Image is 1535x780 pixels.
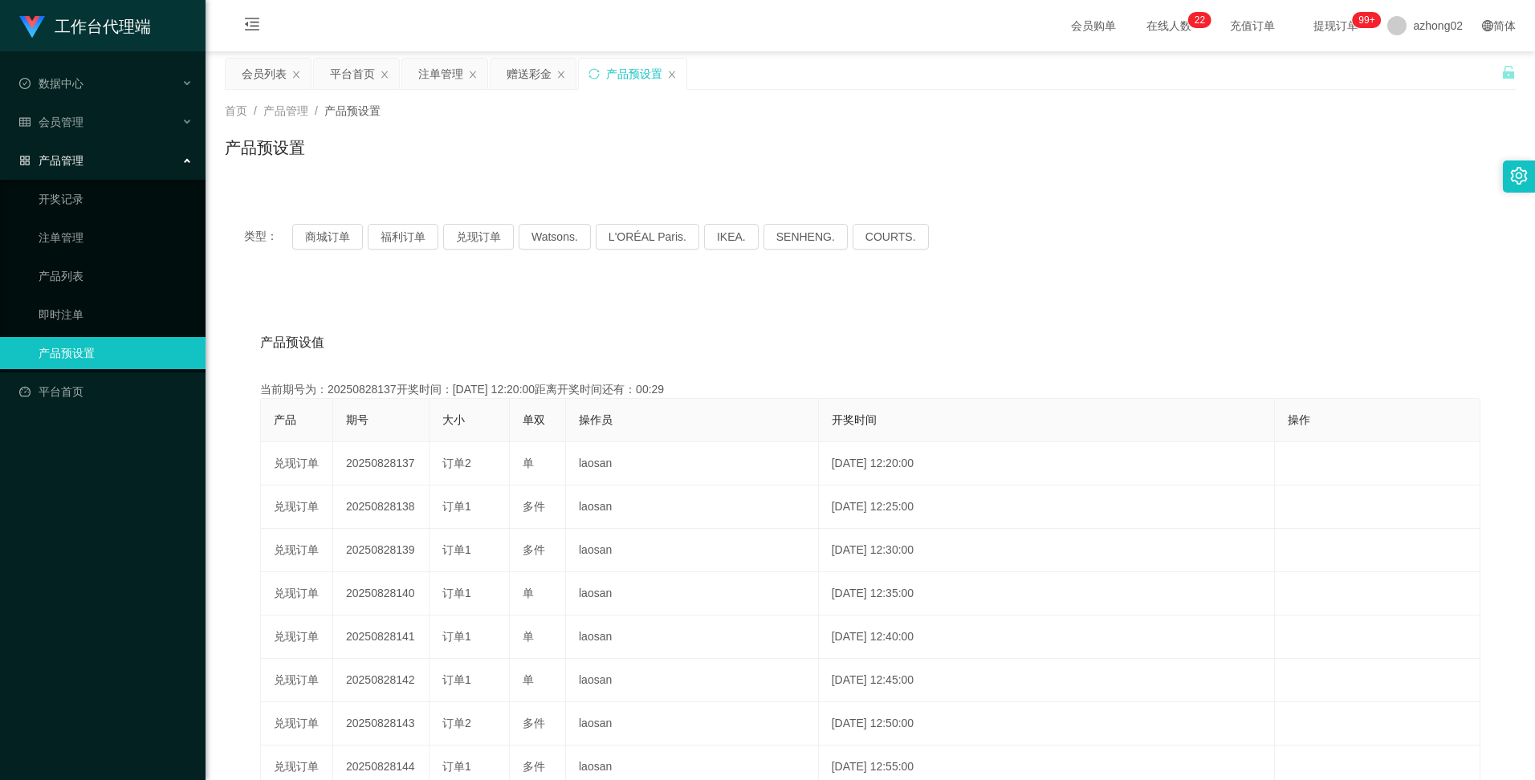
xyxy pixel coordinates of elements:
span: 类型： [244,224,292,250]
td: 20250828143 [333,702,430,745]
span: 开奖时间 [832,413,877,426]
i: 图标: menu-fold [225,1,279,52]
span: 多件 [523,760,545,773]
i: 图标: unlock [1501,65,1516,79]
span: / [315,104,318,117]
span: 多件 [523,543,545,556]
div: 会员列表 [242,59,287,89]
button: 福利订单 [368,224,438,250]
span: 订单1 [442,543,471,556]
a: 工作台代理端 [19,19,151,32]
td: [DATE] 12:35:00 [819,572,1275,615]
td: laosan [566,572,819,615]
td: [DATE] 12:25:00 [819,485,1275,529]
a: 产品预设置 [39,337,193,369]
td: [DATE] 12:45:00 [819,659,1275,702]
td: 20250828140 [333,572,430,615]
td: 兑现订单 [261,659,333,702]
i: 图标: check-circle-o [19,78,31,89]
span: 订单2 [442,457,471,469]
td: 20250828138 [333,485,430,529]
i: 图标: close [667,70,677,79]
td: [DATE] 12:30:00 [819,529,1275,572]
span: 在线人数 [1138,20,1199,31]
span: 产品管理 [263,104,308,117]
button: L'ORÉAL Paris. [596,224,699,250]
span: 多件 [523,500,545,513]
sup: 22 [1188,12,1211,28]
i: 图标: sync [588,68,600,79]
span: 数据中心 [19,77,83,90]
td: 20250828141 [333,615,430,659]
i: 图标: close [556,70,566,79]
img: logo.9652507e.png [19,16,45,39]
i: 图标: appstore-o [19,155,31,166]
td: 兑现订单 [261,485,333,529]
div: 注单管理 [418,59,463,89]
td: 20250828137 [333,442,430,485]
td: laosan [566,485,819,529]
span: 充值订单 [1222,20,1283,31]
h1: 工作台代理端 [55,1,151,52]
div: 赠送彩金 [507,59,552,89]
span: 提现订单 [1305,20,1366,31]
p: 2 [1195,12,1200,28]
span: 单 [523,630,534,643]
td: 兑现订单 [261,615,333,659]
span: 产品 [274,413,296,426]
i: 图标: close [291,70,301,79]
p: 2 [1199,12,1205,28]
button: COURTS. [853,224,929,250]
a: 开奖记录 [39,183,193,215]
td: laosan [566,702,819,745]
span: 订单1 [442,630,471,643]
span: 订单2 [442,717,471,729]
td: laosan [566,659,819,702]
span: 订单1 [442,760,471,773]
td: 兑现订单 [261,572,333,615]
span: 产品管理 [19,154,83,167]
div: 平台首页 [330,59,375,89]
span: 首页 [225,104,247,117]
td: 20250828142 [333,659,430,702]
h1: 产品预设置 [225,136,305,160]
td: laosan [566,529,819,572]
span: 订单1 [442,500,471,513]
i: 图标: close [468,70,478,79]
a: 产品列表 [39,260,193,292]
span: 订单1 [442,587,471,599]
span: 单 [523,457,534,469]
a: 图标: dashboard平台首页 [19,376,193,408]
span: 多件 [523,717,545,729]
td: 兑现订单 [261,442,333,485]
span: 会员管理 [19,116,83,128]
div: 当前期号为：20250828137开奖时间：[DATE] 12:20:00距离开奖时间还有：00:29 [260,381,1480,398]
td: laosan [566,442,819,485]
span: / [254,104,257,117]
span: 期号 [346,413,368,426]
td: 兑现订单 [261,529,333,572]
span: 订单1 [442,673,471,686]
button: 兑现订单 [443,224,514,250]
a: 即时注单 [39,299,193,331]
span: 产品预设置 [324,104,381,117]
button: 商城订单 [292,224,363,250]
span: 单 [523,587,534,599]
span: 单 [523,673,534,686]
span: 操作 [1288,413,1310,426]
i: 图标: global [1482,20,1493,31]
i: 图标: close [380,70,389,79]
sup: 980 [1352,12,1381,28]
button: SENHENG. [763,224,848,250]
button: Watsons. [519,224,591,250]
span: 单双 [523,413,545,426]
span: 操作员 [579,413,613,426]
td: [DATE] 12:40:00 [819,615,1275,659]
td: laosan [566,615,819,659]
td: [DATE] 12:20:00 [819,442,1275,485]
i: 图标: table [19,116,31,128]
td: [DATE] 12:50:00 [819,702,1275,745]
a: 注单管理 [39,221,193,254]
td: 20250828139 [333,529,430,572]
div: 产品预设置 [606,59,662,89]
